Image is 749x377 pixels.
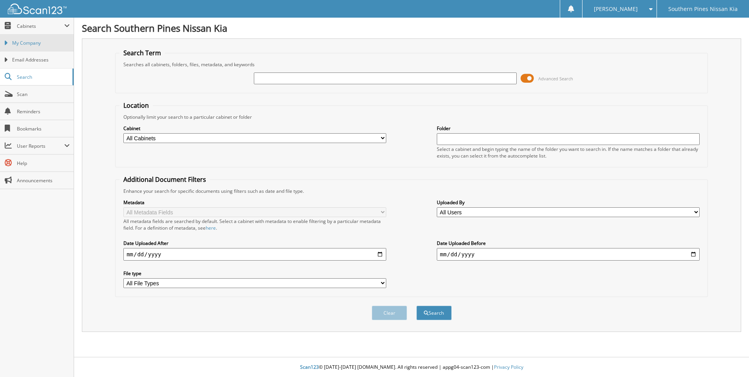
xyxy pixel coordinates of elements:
span: Search [17,74,69,80]
label: Date Uploaded After [123,240,386,246]
input: end [437,248,700,261]
label: Folder [437,125,700,132]
span: Reminders [17,108,70,115]
span: Scan123 [300,364,319,370]
div: All metadata fields are searched by default. Select a cabinet with metadata to enable filtering b... [123,218,386,231]
div: Optionally limit your search to a particular cabinet or folder [119,114,704,120]
span: Help [17,160,70,167]
span: Scan [17,91,70,98]
legend: Search Term [119,49,165,57]
a: here [206,225,216,231]
span: Email Addresses [12,56,70,63]
label: File type [123,270,386,277]
a: Privacy Policy [494,364,523,370]
label: Uploaded By [437,199,700,206]
iframe: Chat Widget [710,339,749,377]
label: Date Uploaded Before [437,240,700,246]
span: Announcements [17,177,70,184]
div: © [DATE]-[DATE] [DOMAIN_NAME]. All rights reserved | appg04-scan123-com | [74,358,749,377]
div: Enhance your search for specific documents using filters such as date and file type. [119,188,704,194]
legend: Location [119,101,153,110]
label: Cabinet [123,125,386,132]
span: Advanced Search [538,76,573,82]
span: Southern Pines Nissan Kia [668,7,738,11]
span: [PERSON_NAME] [594,7,638,11]
button: Search [416,306,452,320]
legend: Additional Document Filters [119,175,210,184]
span: User Reports [17,143,64,149]
span: Cabinets [17,23,64,29]
span: My Company [12,40,70,47]
input: start [123,248,386,261]
div: Select a cabinet and begin typing the name of the folder you want to search in. If the name match... [437,146,700,159]
span: Bookmarks [17,125,70,132]
div: Searches all cabinets, folders, files, metadata, and keywords [119,61,704,68]
img: scan123-logo-white.svg [8,4,67,14]
button: Clear [372,306,407,320]
label: Metadata [123,199,386,206]
h1: Search Southern Pines Nissan Kia [82,22,741,34]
